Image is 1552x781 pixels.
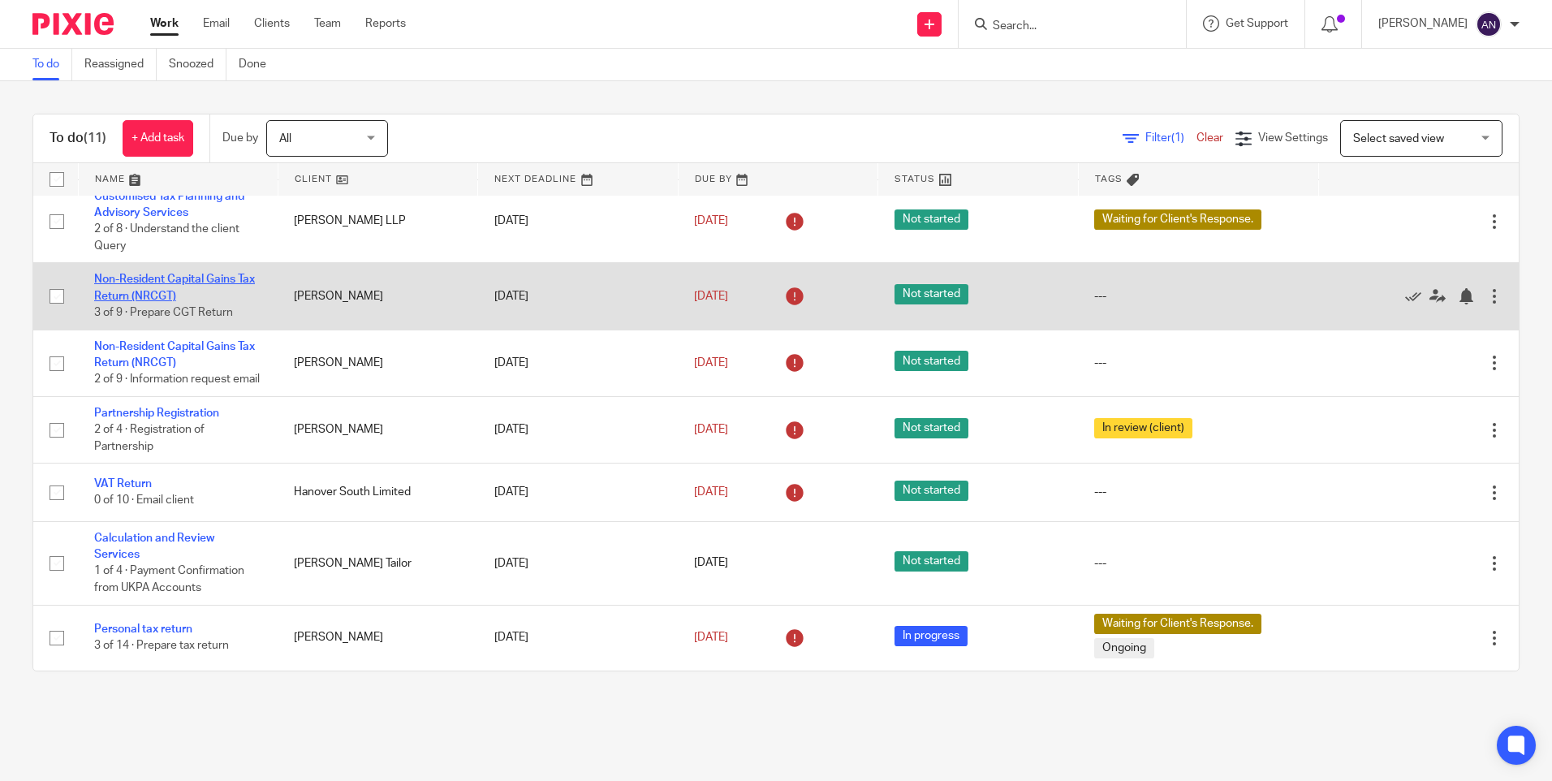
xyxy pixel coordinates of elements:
a: Snoozed [169,49,226,80]
div: --- [1094,355,1302,371]
span: Waiting for Client's Response. [1094,614,1261,634]
span: All [279,133,291,145]
a: Mark as done [1405,288,1429,304]
span: Not started [895,418,968,438]
td: Hanover South Limited [278,464,477,521]
td: [DATE] [478,396,678,463]
img: Pixie [32,13,114,35]
a: Reports [365,15,406,32]
span: [DATE] [694,357,728,369]
td: [DATE] [478,330,678,396]
span: Filter [1145,132,1196,144]
a: Clear [1196,132,1223,144]
a: Reassigned [84,49,157,80]
span: 2 of 4 · Registration of Partnership [94,424,205,452]
div: --- [1094,288,1302,304]
td: [PERSON_NAME] [278,396,477,463]
a: Calculation and Review Services [94,533,214,560]
span: Not started [895,481,968,501]
h1: To do [50,130,106,147]
td: [PERSON_NAME] [278,330,477,396]
img: svg%3E [1476,11,1502,37]
span: 3 of 14 · Prepare tax return [94,641,229,652]
span: In review (client) [1094,418,1192,438]
td: [DATE] [478,263,678,330]
a: Done [239,49,278,80]
span: Get Support [1226,18,1288,29]
td: [PERSON_NAME] [278,263,477,330]
a: Non-Resident Capital Gains Tax Return (NRCGT) [94,341,255,369]
a: Email [203,15,230,32]
a: Personal tax return [94,624,192,635]
td: [DATE] [478,179,678,263]
div: --- [1094,555,1302,572]
span: Not started [895,551,968,572]
span: In progress [895,626,968,646]
span: (1) [1171,132,1184,144]
span: (11) [84,132,106,145]
a: Team [314,15,341,32]
td: [DATE] [478,605,678,671]
span: 1 of 4 · Payment Confirmation from UKPA Accounts [94,566,244,594]
span: 2 of 8 · Understand the client Query [94,224,239,252]
span: [DATE] [694,215,728,227]
td: [PERSON_NAME] LLP [278,179,477,263]
span: [DATE] [694,486,728,498]
a: Non-Resident Capital Gains Tax Return (NRCGT) [94,274,255,301]
input: Search [991,19,1137,34]
a: To do [32,49,72,80]
span: Tags [1095,175,1123,183]
a: Clients [254,15,290,32]
span: [DATE] [694,291,728,302]
a: + Add task [123,120,193,157]
td: [PERSON_NAME] [278,605,477,671]
a: Partnership Registration [94,408,219,419]
p: Due by [222,130,258,146]
span: Select saved view [1353,133,1444,145]
span: Not started [895,284,968,304]
span: [DATE] [694,558,728,569]
span: Ongoing [1094,638,1154,658]
span: Not started [895,351,968,371]
span: 2 of 9 · Information request email [94,374,260,386]
p: [PERSON_NAME] [1378,15,1468,32]
td: [PERSON_NAME] Tailor [278,521,477,605]
span: Not started [895,209,968,230]
span: Waiting for Client's Response. [1094,209,1261,230]
span: 0 of 10 · Email client [94,495,194,507]
td: [DATE] [478,521,678,605]
td: [DATE] [478,464,678,521]
div: --- [1094,484,1302,500]
span: [DATE] [694,424,728,435]
span: [DATE] [694,632,728,643]
span: View Settings [1258,132,1328,144]
a: Work [150,15,179,32]
span: 3 of 9 · Prepare CGT Return [94,307,233,318]
a: VAT Return [94,478,152,490]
